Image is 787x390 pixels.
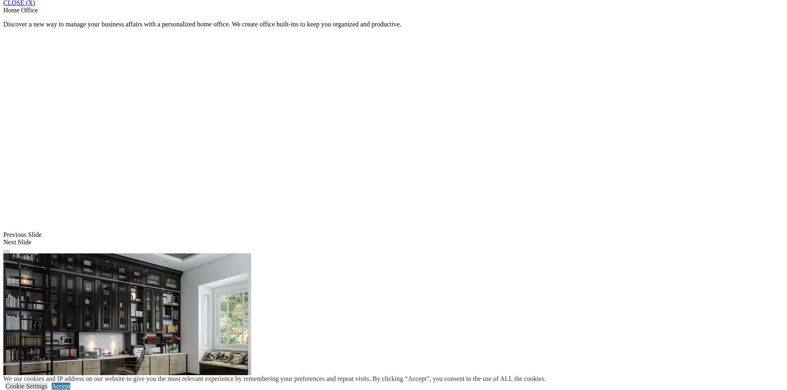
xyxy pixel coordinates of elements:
a: Cookie Settings [5,383,48,390]
div: We use cookies and IP address on our website to give you the most relevant experience by remember... [3,375,546,383]
button: Click here to pause slide show [3,251,10,253]
div: Previous Slide [3,231,784,239]
div: Next Slide [3,239,784,246]
p: Discover a new way to manage your business affairs with a personalized home office. We create off... [3,21,784,28]
a: Accept [52,383,70,390]
span: Home Office [3,7,38,14]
